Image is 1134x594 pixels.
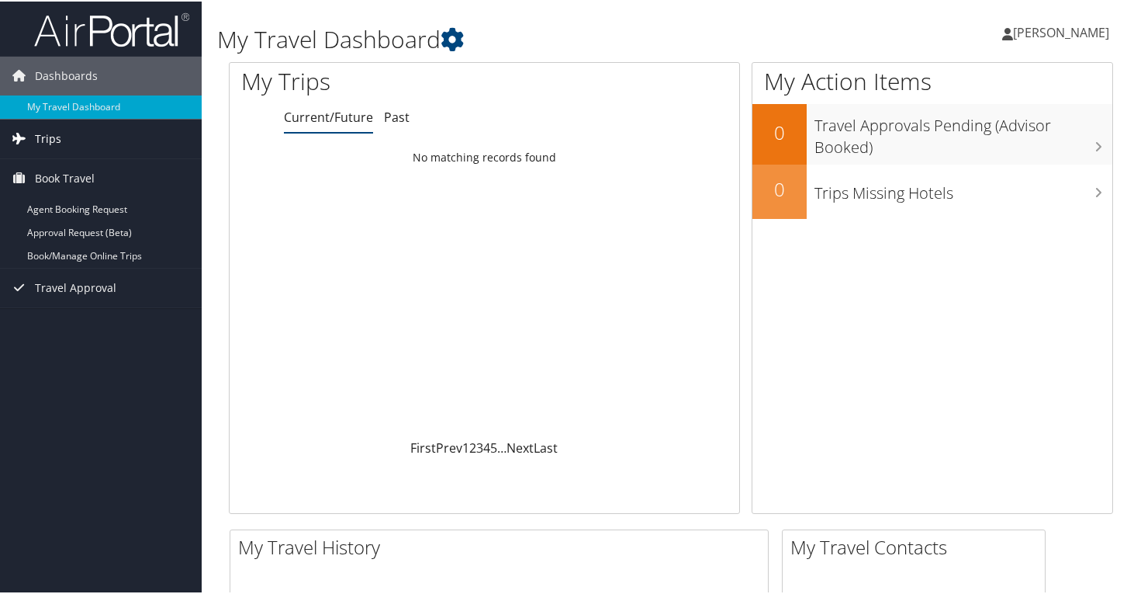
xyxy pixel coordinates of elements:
[483,438,490,455] a: 4
[34,10,189,47] img: airportal-logo.png
[490,438,497,455] a: 5
[752,163,1112,217] a: 0Trips Missing Hotels
[436,438,462,455] a: Prev
[752,102,1112,162] a: 0Travel Approvals Pending (Advisor Booked)
[284,107,373,124] a: Current/Future
[35,55,98,94] span: Dashboards
[506,438,534,455] a: Next
[35,118,61,157] span: Trips
[410,438,436,455] a: First
[752,118,807,144] h2: 0
[462,438,469,455] a: 1
[1013,23,1109,40] span: [PERSON_NAME]
[217,22,822,54] h1: My Travel Dashboard
[384,107,410,124] a: Past
[497,438,506,455] span: …
[35,158,95,196] span: Book Travel
[238,533,768,559] h2: My Travel History
[790,533,1045,559] h2: My Travel Contacts
[469,438,476,455] a: 2
[241,64,515,96] h1: My Trips
[35,267,116,306] span: Travel Approval
[752,64,1112,96] h1: My Action Items
[1002,8,1125,54] a: [PERSON_NAME]
[534,438,558,455] a: Last
[814,173,1112,203] h3: Trips Missing Hotels
[230,142,739,170] td: No matching records found
[814,106,1112,157] h3: Travel Approvals Pending (Advisor Booked)
[476,438,483,455] a: 3
[752,175,807,201] h2: 0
